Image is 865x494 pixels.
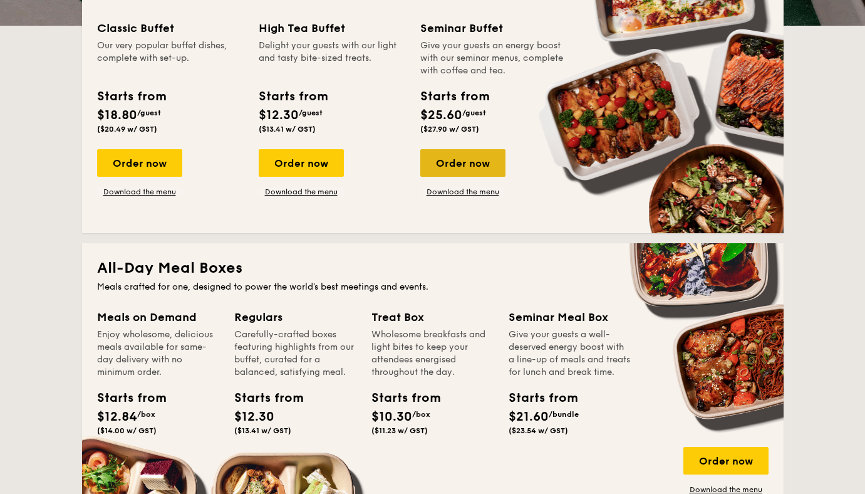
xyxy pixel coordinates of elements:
span: /box [412,410,430,419]
span: /bundle [549,410,579,419]
div: Order now [97,149,182,177]
span: /guest [137,108,161,117]
a: Download the menu [97,187,182,197]
div: Order now [683,447,769,475]
span: ($13.41 w/ GST) [234,426,291,435]
span: ($23.54 w/ GST) [509,426,568,435]
div: Starts from [371,389,428,407]
div: Starts from [509,389,565,407]
span: ($11.23 w/ GST) [371,426,428,435]
div: Delight your guests with our light and tasty bite-sized treats. [259,39,405,77]
div: High Tea Buffet [259,19,405,37]
div: Order now [420,149,505,177]
div: Regulars [234,308,356,326]
div: Starts from [97,87,165,106]
span: /guest [462,108,486,117]
div: Carefully-crafted boxes featuring highlights from our buffet, curated for a balanced, satisfying ... [234,328,356,379]
span: $12.30 [259,108,299,123]
div: Give your guests an energy boost with our seminar menus, complete with coffee and tea. [420,39,567,77]
span: $12.84 [97,409,137,424]
div: Meals crafted for one, designed to power the world's best meetings and events. [97,281,769,293]
div: Enjoy wholesome, delicious meals available for same-day delivery with no minimum order. [97,328,219,379]
div: Seminar Buffet [420,19,567,37]
h2: All-Day Meal Boxes [97,258,769,278]
span: $12.30 [234,409,274,424]
span: $25.60 [420,108,462,123]
span: $21.60 [509,409,549,424]
div: Treat Box [371,308,494,326]
span: ($14.00 w/ GST) [97,426,157,435]
div: Meals on Demand [97,308,219,326]
div: Classic Buffet [97,19,244,37]
div: Our very popular buffet dishes, complete with set-up. [97,39,244,77]
div: Seminar Meal Box [509,308,631,326]
span: /guest [299,108,323,117]
div: Order now [259,149,344,177]
span: ($20.49 w/ GST) [97,125,157,134]
span: /box [137,410,155,419]
div: Give your guests a well-deserved energy boost with a line-up of meals and treats for lunch and br... [509,328,631,379]
div: Starts from [259,87,327,106]
div: Starts from [97,389,153,407]
span: $10.30 [371,409,412,424]
span: $18.80 [97,108,137,123]
a: Download the menu [420,187,505,197]
span: ($27.90 w/ GST) [420,125,479,134]
a: Download the menu [259,187,344,197]
div: Starts from [420,87,489,106]
div: Starts from [234,389,291,407]
div: Wholesome breakfasts and light bites to keep your attendees energised throughout the day. [371,328,494,379]
span: ($13.41 w/ GST) [259,125,316,134]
